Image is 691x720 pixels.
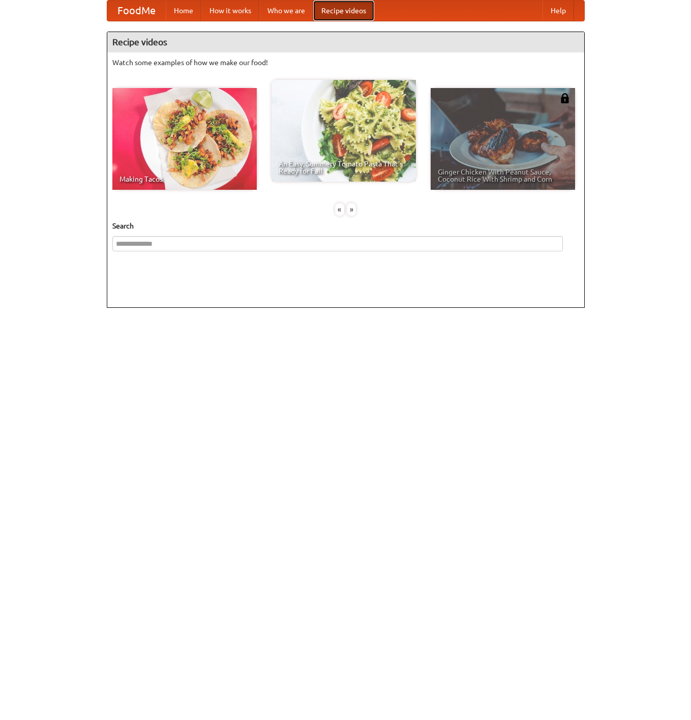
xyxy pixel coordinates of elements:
a: Making Tacos [112,88,257,190]
img: 483408.png [560,93,570,103]
a: Recipe videos [313,1,374,21]
a: Who we are [259,1,313,21]
a: How it works [201,1,259,21]
h5: Search [112,221,579,231]
div: » [347,203,356,216]
h4: Recipe videos [107,32,584,52]
a: An Easy, Summery Tomato Pasta That's Ready for Fall [272,80,416,182]
a: FoodMe [107,1,166,21]
p: Watch some examples of how we make our food! [112,57,579,68]
span: An Easy, Summery Tomato Pasta That's Ready for Fall [279,160,409,175]
a: Help [543,1,574,21]
span: Making Tacos [119,176,250,183]
div: « [335,203,344,216]
a: Home [166,1,201,21]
